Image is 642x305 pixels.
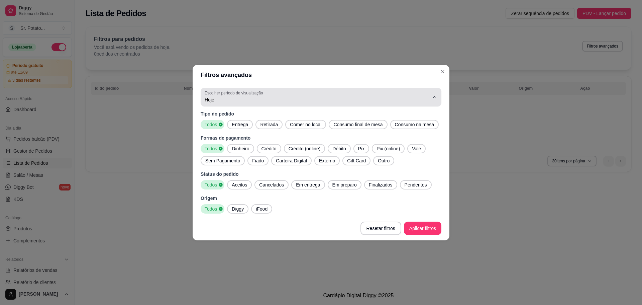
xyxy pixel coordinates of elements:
p: Origem [201,195,441,202]
button: Resetar filtros [360,222,401,235]
header: Filtros avançados [193,65,449,85]
span: Hoje [205,96,429,103]
span: iFood [253,206,270,212]
span: Todos [202,206,218,212]
button: Close [437,66,448,77]
span: Diggy [229,206,246,212]
label: Escolher período de visualização [205,90,265,96]
button: Aplicar filtros [404,222,441,235]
